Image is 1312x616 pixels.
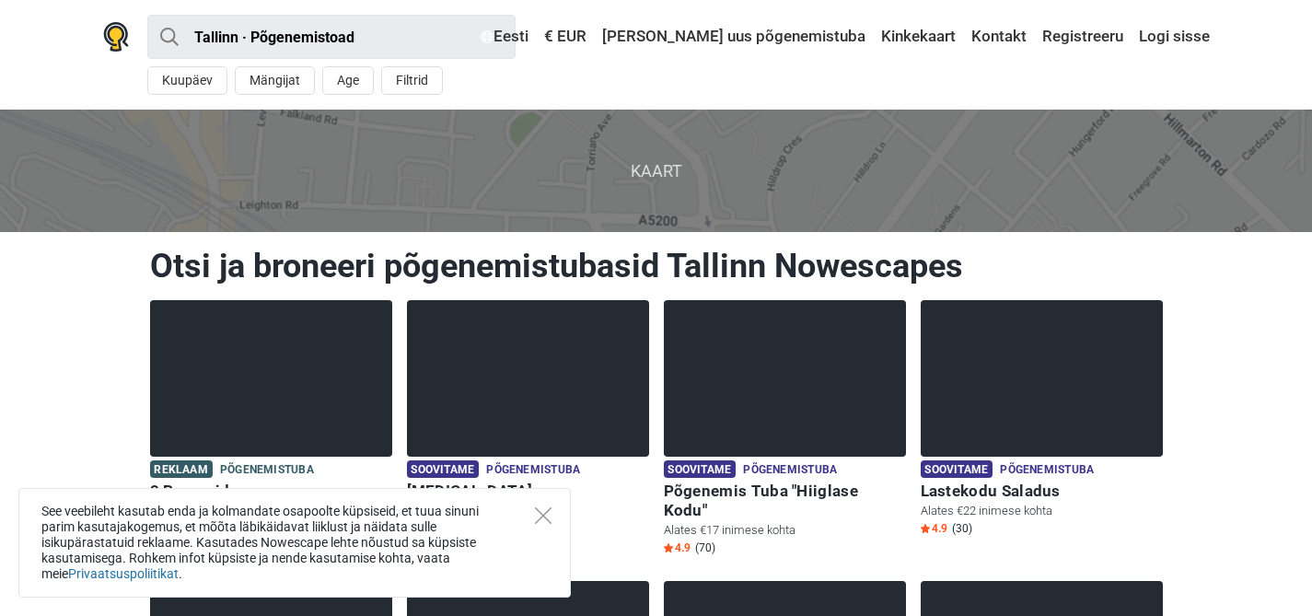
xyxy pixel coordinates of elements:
input: proovi “Tallinn” [147,15,516,59]
div: See veebileht kasutab enda ja kolmandate osapoolte küpsiseid, et tuua sinuni parim kasutajakogemu... [18,488,571,598]
span: (70) [695,540,715,555]
button: Kuupäev [147,66,227,95]
a: Registreeru [1038,20,1128,53]
button: Age [322,66,374,95]
img: Põgenemis Tuba "Hiiglase Kodu" [664,300,906,457]
button: Close [535,507,552,524]
h1: Otsi ja broneeri põgenemistubasid Tallinn Nowescapes [150,246,1163,286]
h6: 2 Paranoid [150,482,392,501]
a: Paranoia Soovitame Põgenemistuba [MEDICAL_DATA] Alates €13 inimese kohta Star5.0 (1) [407,300,649,540]
button: Filtrid [381,66,443,95]
a: Lastekodu Saladus Soovitame Põgenemistuba Lastekodu Saladus Alates €22 inimese kohta Star4.9 (30) [921,300,1163,540]
h6: Põgenemis Tuba "Hiiglase Kodu" [664,482,906,520]
span: 4.9 [664,540,691,555]
a: Kinkekaart [877,20,960,53]
img: Lastekodu Saladus [921,300,1163,457]
a: Eesti [476,20,533,53]
span: 4.9 [921,521,947,536]
a: Logi sisse [1134,20,1210,53]
span: Reklaam [150,460,213,478]
a: € EUR [540,20,591,53]
a: Privaatsuspoliitikat [68,566,179,581]
span: Põgenemistuba [220,460,314,481]
span: (30) [952,521,972,536]
a: [PERSON_NAME] uus põgenemistuba [598,20,870,53]
span: Soovitame [921,460,993,478]
a: 2 Paranoid Reklaam Põgenemistuba 2 Paranoid Alates €12 inimese kohta Star2.0 (1) [150,300,392,540]
span: Soovitame [407,460,480,478]
img: Star [921,524,930,533]
span: Põgenemistuba [486,460,580,481]
a: Põgenemis Tuba "Hiiglase Kodu" Soovitame Põgenemistuba Põgenemis Tuba "Hiiglase Kodu" Alates €17 ... [664,300,906,560]
button: Mängijat [235,66,315,95]
img: Eesti [481,30,493,43]
p: Alates €22 inimese kohta [921,503,1163,519]
h6: [MEDICAL_DATA] [407,482,649,501]
p: Alates €17 inimese kohta [664,522,906,539]
img: 2 Paranoid [150,300,392,457]
img: Star [664,543,673,552]
img: Paranoia [407,300,649,457]
span: Soovitame [664,460,737,478]
span: Põgenemistuba [1000,460,1094,481]
h6: Lastekodu Saladus [921,482,1163,501]
img: Nowescape logo [103,22,129,52]
span: Põgenemistuba [743,460,837,481]
a: Kontakt [967,20,1031,53]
